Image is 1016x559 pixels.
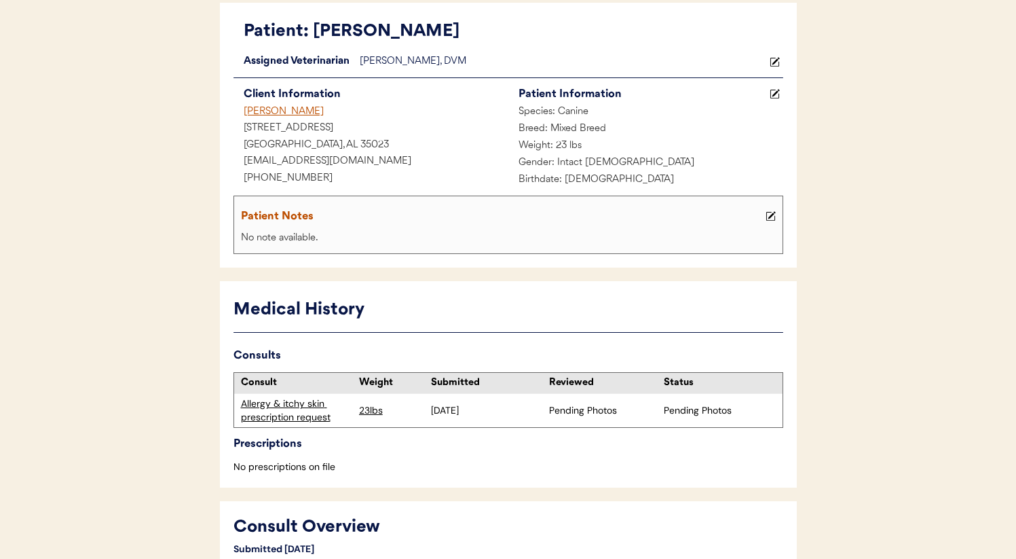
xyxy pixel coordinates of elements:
[241,207,762,226] div: Patient Notes
[431,376,542,390] div: Submitted
[241,376,352,390] div: Consult
[360,54,766,71] div: [PERSON_NAME], DVM
[431,404,542,418] div: [DATE]
[508,155,783,172] div: Gender: Intact [DEMOGRAPHIC_DATA]
[508,104,783,121] div: Species: Canine
[233,297,783,323] div: Medical History
[664,376,775,390] div: Status
[664,404,775,418] div: Pending Photos
[244,85,508,104] div: Client Information
[359,376,428,390] div: Weight
[508,121,783,138] div: Breed: Mixed Breed
[359,404,428,418] div: 23lbs
[241,397,352,424] div: Allergy & itchy skin prescription request
[233,461,783,474] div: No prescriptions on file
[508,172,783,189] div: Birthdate: [DEMOGRAPHIC_DATA]
[519,85,766,104] div: Patient Information
[233,137,508,154] div: [GEOGRAPHIC_DATA], AL 35023
[233,104,508,121] div: [PERSON_NAME]
[549,376,660,390] div: Reviewed
[549,404,660,418] div: Pending Photos
[233,435,783,454] div: Prescriptions
[508,138,783,155] div: Weight: 23 lbs
[233,54,360,71] div: Assigned Veterinarian
[233,120,508,137] div: [STREET_ADDRESS]
[244,19,783,45] div: Patient: [PERSON_NAME]
[233,346,783,365] div: Consults
[233,515,634,541] div: Consult Overview
[233,154,508,170] div: [EMAIL_ADDRESS][DOMAIN_NAME]
[238,230,779,247] div: No note available.
[233,170,508,187] div: [PHONE_NUMBER]
[233,541,335,558] div: Submitted [DATE]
